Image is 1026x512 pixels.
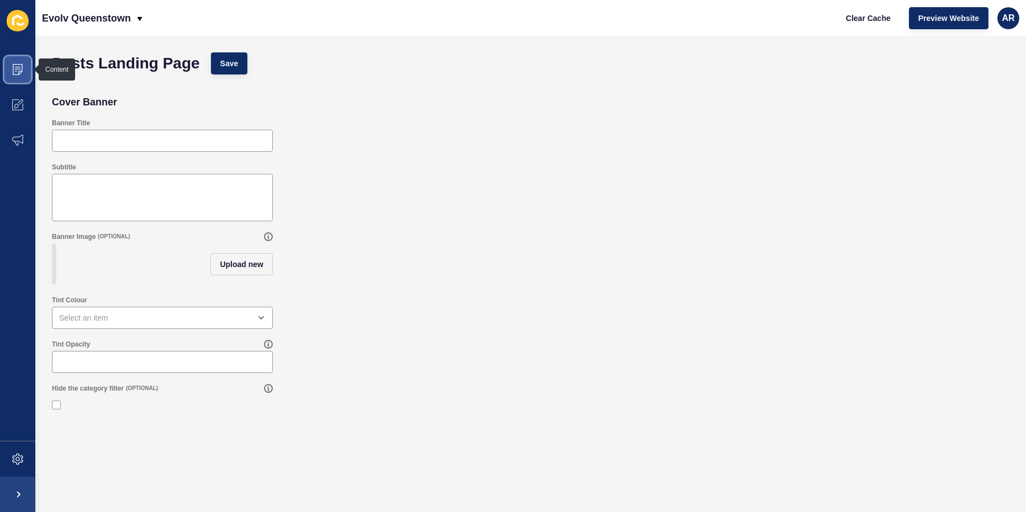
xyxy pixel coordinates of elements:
p: Evolv Queenstown [42,4,131,32]
button: Upload new [210,253,273,275]
span: (OPTIONAL) [98,233,130,241]
button: Preview Website [909,7,988,29]
label: Subtitle [52,163,76,172]
h2: Cover Banner [52,97,117,108]
span: Upload new [220,259,263,270]
h1: Posts Landing Page [52,58,200,69]
label: Hide the category filter [52,384,124,393]
button: Clear Cache [837,7,900,29]
label: Banner Image [52,232,96,241]
label: Banner Title [52,119,90,127]
span: (OPTIONAL) [126,385,158,392]
span: Clear Cache [846,13,891,24]
span: Save [220,58,239,69]
label: Tint Opacity [52,340,90,349]
span: Preview Website [918,13,979,24]
div: open menu [52,307,273,329]
label: Tint Colour [52,296,87,305]
div: Content [45,65,68,74]
span: AR [1002,13,1014,24]
button: Save [211,52,248,74]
